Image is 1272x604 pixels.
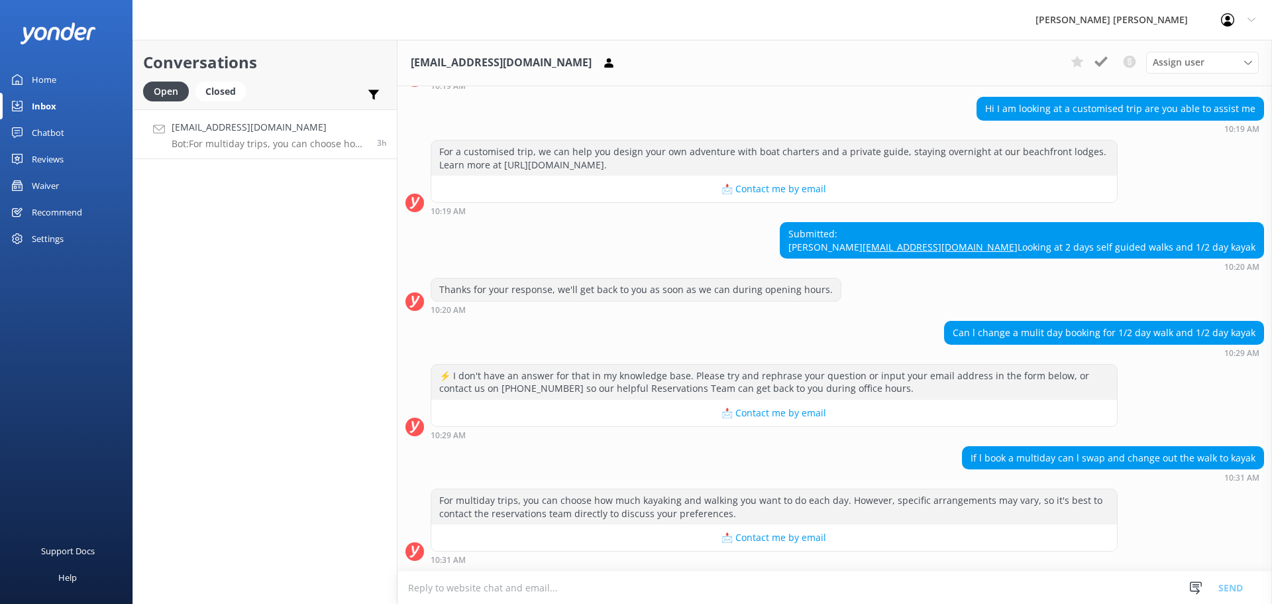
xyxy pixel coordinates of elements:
[1153,55,1204,70] span: Assign user
[143,82,189,101] div: Open
[32,172,59,199] div: Waiver
[431,556,466,564] strong: 10:31 AM
[1224,474,1259,482] strong: 10:31 AM
[1146,52,1259,73] div: Assign User
[133,109,397,159] a: [EMAIL_ADDRESS][DOMAIN_NAME]Bot:For multiday trips, you can choose how much kayaking and walking ...
[1224,263,1259,271] strong: 10:20 AM
[32,225,64,252] div: Settings
[431,206,1118,215] div: Sep 24 2025 10:19am (UTC +12:00) Pacific/Auckland
[945,322,1263,344] div: Can l change a mulit day booking for 1/2 day walk and 1/2 day kayak
[962,473,1264,482] div: Sep 24 2025 10:31am (UTC +12:00) Pacific/Auckland
[377,137,387,149] span: Sep 24 2025 10:31am (UTC +12:00) Pacific/Auckland
[431,305,841,314] div: Sep 24 2025 10:20am (UTC +12:00) Pacific/Auckland
[431,400,1117,426] button: 📩 Contact me by email
[20,23,96,44] img: yonder-white-logo.png
[143,84,195,98] a: Open
[1224,125,1259,133] strong: 10:19 AM
[431,306,466,314] strong: 10:20 AM
[431,82,466,90] strong: 10:19 AM
[863,241,1018,253] a: [EMAIL_ADDRESS][DOMAIN_NAME]
[780,262,1264,271] div: Sep 24 2025 10:20am (UTC +12:00) Pacific/Auckland
[977,124,1264,133] div: Sep 24 2025 10:19am (UTC +12:00) Pacific/Auckland
[977,97,1263,120] div: Hi I am looking at a customised trip are you able to assist me
[431,141,1117,176] div: For a customised trip, we can help you design your own adventure with boat charters and a private...
[32,66,56,93] div: Home
[172,120,367,135] h4: [EMAIL_ADDRESS][DOMAIN_NAME]
[431,81,1118,90] div: Sep 24 2025 10:19am (UTC +12:00) Pacific/Auckland
[431,365,1117,400] div: ⚡ I don't have an answer for that in my knowledge base. Please try and rephrase your question or ...
[172,138,367,150] p: Bot: For multiday trips, you can choose how much kayaking and walking you want to do each day. Ho...
[1224,349,1259,357] strong: 10:29 AM
[944,348,1264,357] div: Sep 24 2025 10:29am (UTC +12:00) Pacific/Auckland
[431,489,1117,524] div: For multiday trips, you can choose how much kayaking and walking you want to do each day. However...
[32,119,64,146] div: Chatbot
[58,564,77,591] div: Help
[32,146,64,172] div: Reviews
[963,447,1263,469] div: If l book a multiday can l swap and change out the walk to kayak
[780,223,1263,258] div: Submitted: [PERSON_NAME] Looking at 2 days self guided walks and 1/2 day kayak
[195,82,246,101] div: Closed
[32,93,56,119] div: Inbox
[431,430,1118,440] div: Sep 24 2025 10:29am (UTC +12:00) Pacific/Auckland
[195,84,252,98] a: Closed
[431,278,841,301] div: Thanks for your response, we'll get back to you as soon as we can during opening hours.
[32,199,82,225] div: Recommend
[431,555,1118,564] div: Sep 24 2025 10:31am (UTC +12:00) Pacific/Auckland
[411,54,592,72] h3: [EMAIL_ADDRESS][DOMAIN_NAME]
[431,208,466,215] strong: 10:19 AM
[431,524,1117,551] button: 📩 Contact me by email
[143,50,387,75] h2: Conversations
[41,538,95,564] div: Support Docs
[431,432,466,440] strong: 10:29 AM
[431,176,1117,202] button: 📩 Contact me by email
